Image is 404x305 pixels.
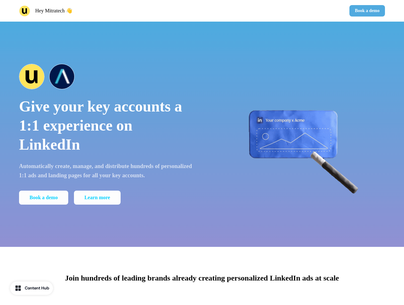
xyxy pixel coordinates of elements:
button: Book a demo [19,191,68,205]
button: Book a demo [349,5,385,17]
p: Give your key accounts a 1:1 experience on LinkedIn [19,97,193,154]
strong: Automatically create, manage, and distribute hundreds of personalized 1:1 ads and landing pages f... [19,163,192,179]
div: Content Hub [25,285,49,291]
button: Content Hub [10,281,53,295]
p: Join hundreds of leading brands already creating personalized LinkedIn ads at scale [65,272,339,284]
p: Hey Mitratech 👋 [35,7,72,15]
a: Learn more [74,191,121,205]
